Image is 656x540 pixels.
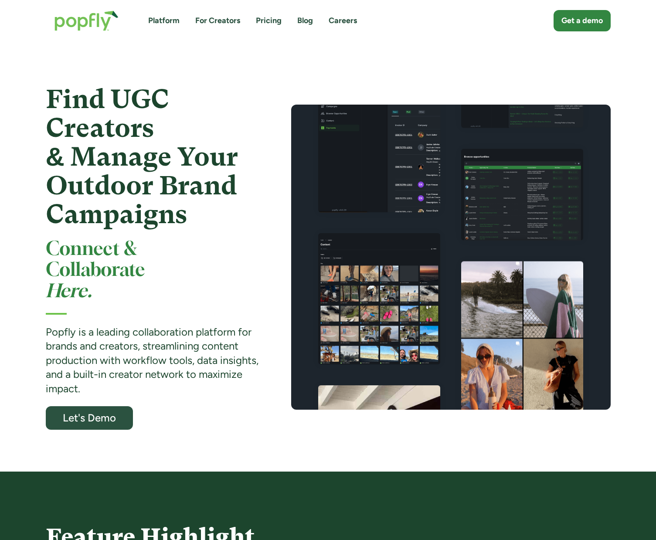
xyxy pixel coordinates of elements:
[46,84,238,229] strong: Find UGC Creators & Manage Your Outdoor Brand Campaigns
[148,15,180,26] a: Platform
[297,15,313,26] a: Blog
[329,15,357,26] a: Careers
[554,10,611,31] a: Get a demo
[54,412,125,423] div: Let's Demo
[46,239,260,302] h2: Connect & Collaborate
[256,15,282,26] a: Pricing
[561,15,603,26] div: Get a demo
[46,406,133,430] a: Let's Demo
[46,283,92,301] em: Here.
[195,15,240,26] a: For Creators
[46,2,127,40] a: home
[46,326,258,395] strong: Popfly is a leading collaboration platform for brands and creators, streamlining content producti...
